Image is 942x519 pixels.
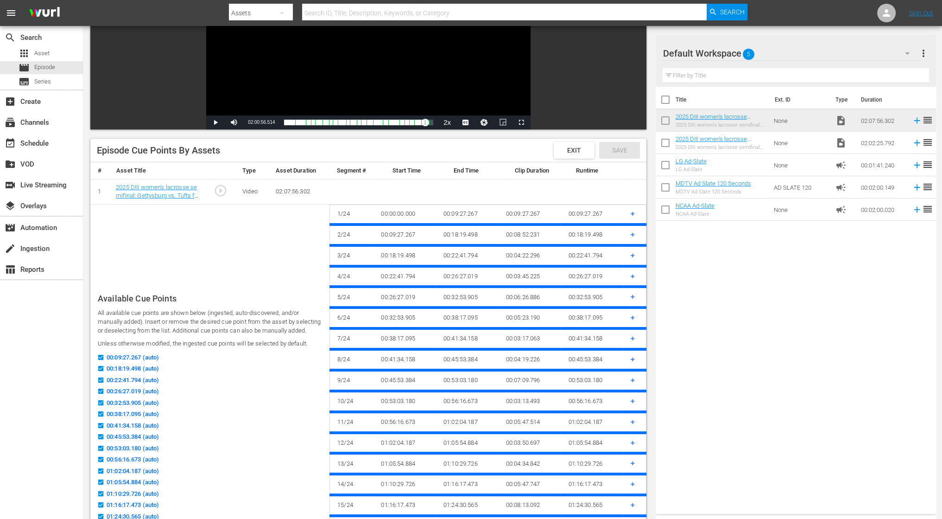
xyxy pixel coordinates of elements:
td: 00:08:52.231 [499,224,561,245]
span: + [631,292,635,301]
span: 00:38:17.095 (auto) [107,410,159,419]
td: 3 / 24 [330,245,374,266]
button: Search [707,4,747,20]
div: Progress Bar [284,120,433,125]
td: 00:41:34.158 [561,328,623,349]
td: 00:03:50.697 [499,433,561,454]
span: Ingestion [5,243,16,254]
td: 00:01:41.240 [857,154,908,176]
span: 00:41:34.158 (auto) [107,421,159,430]
span: Create [5,96,16,107]
span: Channels [5,117,16,128]
p: Unless otherwise modified, the ingested cue points will be selected by default. [98,340,322,348]
button: Picture-in-Picture [493,115,512,129]
td: 00:38:17.095 [373,328,436,349]
svg: Add to Episode [912,160,922,170]
td: 00:41:34.158 [373,349,436,370]
td: 00:05:23.190 [499,308,561,328]
span: + [631,500,635,509]
td: 01:10:29.726 [373,474,436,495]
td: None [770,199,831,221]
span: 01:02:04.187 (auto) [107,467,159,476]
a: Sign Out [909,9,933,17]
td: 13 / 24 [330,453,374,474]
span: Overlays [5,200,16,211]
td: 00:56:16.673 [561,391,623,412]
td: 02:07:56.302 [857,109,908,132]
span: Reports [5,264,16,275]
td: 00:05:47.514 [499,412,561,433]
td: 7 / 24 [330,328,374,349]
span: Exit [560,147,588,154]
td: 00:04:19.226 [499,349,561,370]
button: Fullscreen [512,115,531,129]
span: + [631,417,635,426]
span: Save [605,147,635,154]
span: Asset [19,48,30,59]
span: reorder [922,137,933,148]
td: 01:05:54.884 [373,453,436,474]
span: reorder [922,181,933,192]
span: 00:26:27.019 (auto) [107,387,159,396]
th: Duration [855,87,911,113]
td: 00:09:27.267 [499,205,561,224]
td: 00:45:53.384 [561,349,623,370]
span: 00:32:53.905 (auto) [107,398,159,408]
span: + [631,230,635,239]
td: 00:26:27.019 [561,266,623,287]
td: 10 / 24 [330,391,374,412]
span: 01:10:29.726 (auto) [107,489,159,499]
td: 00:03:13.493 [499,391,561,412]
td: 00:03:17.063 [499,328,561,349]
span: menu [6,7,17,19]
img: ans4CAIJ8jUAAAAAAAAAAAAAAAAAAAAAAAAgQb4GAAAAAAAAAAAAAAAAAAAAAAAAJMjXAAAAAAAAAAAAAAAAAAAAAAAAgAT5G... [22,2,67,24]
span: Ad [835,182,847,193]
span: 00:18:19.498 (auto) [107,364,159,373]
span: play_circle_outline [214,184,228,198]
td: 9 / 24 [330,370,374,391]
td: 00:56:16.673 [373,412,436,433]
td: 01:10:29.726 [436,453,499,474]
span: + [631,376,635,384]
td: 00:38:17.095 [561,308,623,328]
td: 15 / 24 [330,495,374,516]
td: 11 / 24 [330,412,374,433]
span: Series [19,76,30,87]
td: 00:22:41.794 [561,245,623,266]
td: 00:45:53.384 [373,370,436,391]
th: # [90,162,109,179]
span: Schedule [5,138,16,149]
button: more_vert [918,42,929,64]
a: 2025 DIII women's lacrosse semifinal: Gettysburg vs. Tufts full replay [116,184,198,208]
td: 00:53:03.180 [561,370,623,391]
th: Clip Duration [507,162,569,179]
td: 00:32:53.905 [561,287,623,308]
th: Asset Duration [268,162,329,179]
td: 5 / 24 [330,287,374,308]
td: 02:02:25.792 [857,132,908,154]
td: Video [235,179,268,205]
div: Default Workspace [663,40,918,66]
td: 00:32:53.905 [436,287,499,308]
td: 00:38:17.095 [436,308,499,328]
td: 00:22:41.794 [436,245,499,266]
td: 00:18:19.498 [373,245,436,266]
button: Play [206,115,225,129]
td: 00:26:27.019 [373,287,436,308]
td: 00:09:27.267 [436,205,499,224]
span: + [631,438,635,447]
td: 00:22:41.794 [373,266,436,287]
td: AD SLATE 120 [770,176,831,199]
div: 2025 DIII women's lacrosse semifinal: [PERSON_NAME] vs. Middlebury full replay [675,144,766,150]
td: 00:00:00.000 [373,205,436,224]
th: Type [235,162,268,179]
span: 01:05:54.884 (auto) [107,478,159,487]
button: Exit [554,142,594,159]
button: Mute [225,115,243,129]
td: 00:26:27.019 [436,266,499,287]
td: 00:09:27.267 [373,224,436,245]
td: 01:05:54.884 [436,433,499,454]
span: reorder [922,115,933,126]
div: MDTV Ad Slate 120 Seconds [675,189,751,195]
td: 02:07:56.302 [268,179,329,205]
